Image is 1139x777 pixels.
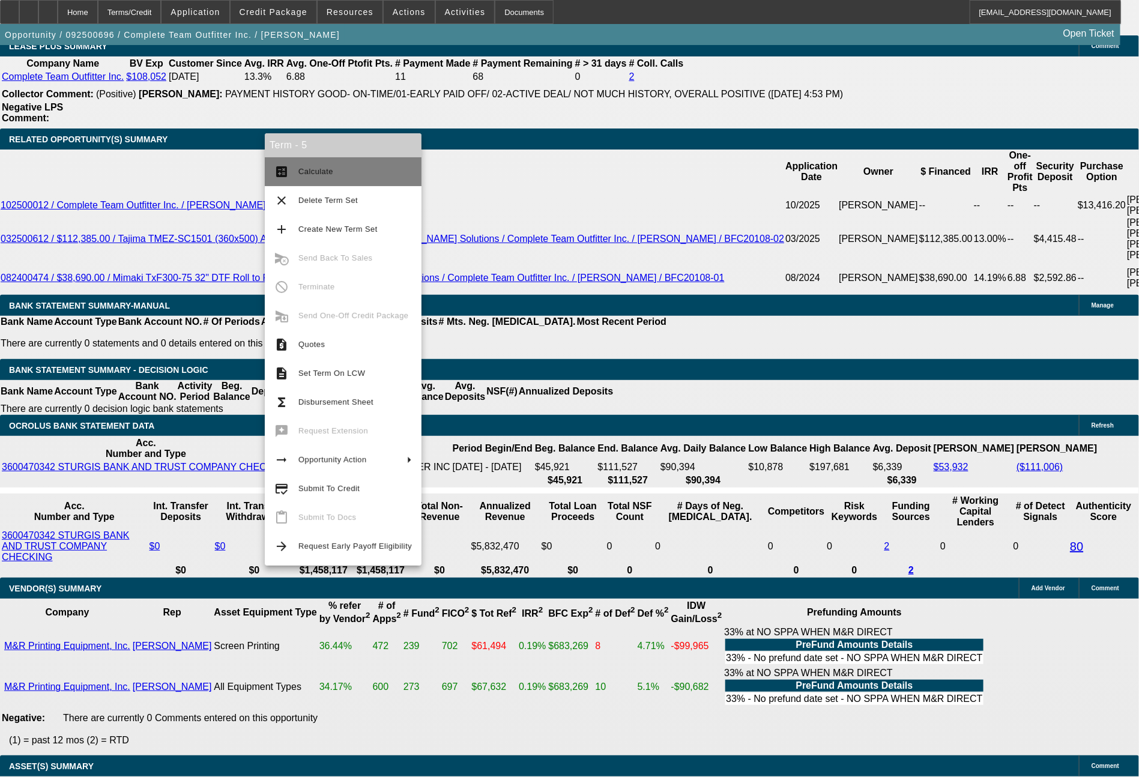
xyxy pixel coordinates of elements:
td: 0 [606,530,654,563]
span: Disbursement Sheet [298,398,373,407]
td: $683,269 [548,667,594,707]
td: 4.71% [637,626,669,666]
sup: 2 [718,611,722,620]
td: -$90,682 [671,667,723,707]
b: # of Def [596,608,635,618]
td: 0.19% [518,626,546,666]
th: Period Begin/End [452,437,533,460]
sup: 2 [512,606,516,615]
span: Delete Term Set [298,196,358,205]
b: Rep [163,607,181,617]
td: [PERSON_NAME] [838,194,919,217]
td: $111,527 [597,461,659,473]
th: Risk Keywords [826,495,882,528]
th: Avg. Daily Balance [660,437,747,460]
th: # Mts. Neg. [MEDICAL_DATA]. [438,316,576,328]
span: Comment [1092,585,1119,591]
span: Credit Package [240,7,307,17]
th: Authenticity Score [1069,495,1138,528]
td: 14.19% [973,261,1007,295]
th: Int. Transfer Deposits [149,495,213,528]
b: # of Apps [373,600,401,624]
th: $90,394 [660,474,747,486]
th: $0 [541,564,605,576]
a: 102500012 / Complete Team Outfitter Inc. / [PERSON_NAME] [1,200,266,210]
b: # Coll. Calls [629,58,684,68]
th: Int. Transfer Withdrawals [214,495,295,528]
a: $0 [150,541,160,551]
span: Submit To Credit [298,484,360,493]
span: Request Early Payoff Eligibility [298,542,412,551]
a: [PERSON_NAME] [133,641,212,651]
th: Avg. End Balance [261,316,343,328]
a: 3600470342 STURGIS BANK AND TRUST COMPANY CHECKING [2,462,290,472]
th: Beg. Balance [213,380,250,403]
th: $111,527 [597,474,659,486]
a: $53,932 [934,462,968,472]
a: $108,052 [126,71,166,82]
th: Acc. Number and Type [1,495,148,528]
td: 0.19% [518,667,546,707]
div: $5,832,470 [471,541,539,552]
mat-icon: arrow_forward [274,539,289,554]
td: $45,921 [534,461,596,473]
th: Account Type [53,316,118,328]
td: $683,269 [548,626,594,666]
th: Bank Account NO. [118,316,203,328]
mat-icon: clear [274,193,289,208]
th: [PERSON_NAME] [1016,437,1098,460]
th: Deposits [251,380,293,403]
a: [PERSON_NAME] [133,682,212,692]
td: -- [1007,194,1033,217]
sup: 2 [588,606,593,615]
span: Refresh [1092,422,1114,429]
td: All Equipment Types [213,667,317,707]
mat-icon: add [274,222,289,237]
b: # > 31 days [575,58,627,68]
span: ASSET(S) SUMMARY [9,761,94,771]
b: # Payment Remaining [473,58,573,68]
td: 11 [394,71,471,83]
th: End. Balance [597,437,659,460]
td: $2,592.86 [1033,261,1077,295]
sup: 2 [366,611,370,620]
span: Resources [327,7,373,17]
th: Annualized Revenue [471,495,540,528]
td: 0 [575,71,627,83]
td: 33% - No prefund date set - NO SPPA WHEN M&R DIRECT [725,652,983,664]
span: Actions [393,7,426,17]
th: $1,458,117 [353,564,409,576]
b: Avg. IRR [244,58,284,68]
th: Purchase Option [1077,150,1126,194]
td: $10,878 [748,461,808,473]
span: (Positive) [96,89,136,99]
td: 34.17% [319,667,371,707]
span: There are currently 0 Comments entered on this opportunity [63,713,318,723]
span: Comment [1092,43,1119,49]
th: Activity Period [177,380,213,403]
td: $38,690.00 [919,261,973,295]
th: $0 [149,564,213,576]
th: Security Deposit [1033,150,1077,194]
th: [PERSON_NAME] [933,437,1015,460]
td: 36.44% [319,626,371,666]
a: ($111,006) [1017,462,1063,472]
button: Actions [384,1,435,23]
span: VENDOR(S) SUMMARY [9,584,101,593]
td: 68 [473,71,573,83]
td: 472 [372,626,402,666]
th: Bank Account NO. [118,380,177,403]
th: $5,832,470 [471,564,540,576]
sup: 2 [630,606,635,615]
a: 082400474 / $38,690.00 / Mimaki TxF300-75 32" DTF Roll to Roll Printer / [PERSON_NAME] Solutions ... [1,273,725,283]
td: 0 [826,530,882,563]
td: 0 [1013,530,1069,563]
td: 0 [654,530,766,563]
th: 0 [767,564,825,576]
td: [PERSON_NAME] [838,261,919,295]
td: 5.1% [637,667,669,707]
th: Avg. Deposit [872,437,932,460]
span: Manage [1092,302,1114,309]
th: $6,339 [872,474,932,486]
td: 6.88 [1007,261,1033,295]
